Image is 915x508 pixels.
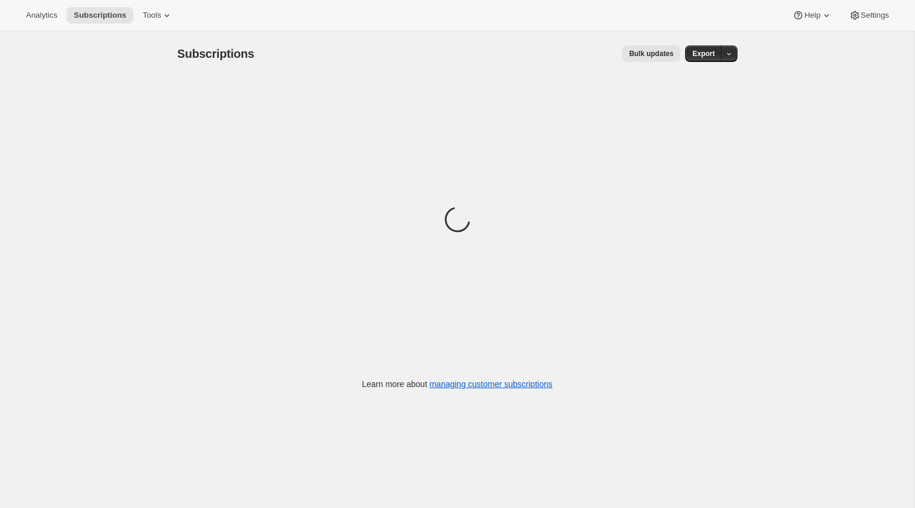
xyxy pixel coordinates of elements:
button: Bulk updates [622,45,680,62]
button: Settings [842,7,896,24]
button: Help [785,7,839,24]
button: Tools [136,7,180,24]
span: Subscriptions [74,11,126,20]
button: Export [685,45,722,62]
p: Learn more about [362,378,552,390]
button: Analytics [19,7,64,24]
span: Settings [861,11,889,20]
span: Bulk updates [629,49,673,58]
span: Subscriptions [177,47,255,60]
a: managing customer subscriptions [429,379,552,389]
button: Subscriptions [67,7,133,24]
span: Help [804,11,820,20]
span: Tools [143,11,161,20]
span: Export [692,49,715,58]
span: Analytics [26,11,57,20]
